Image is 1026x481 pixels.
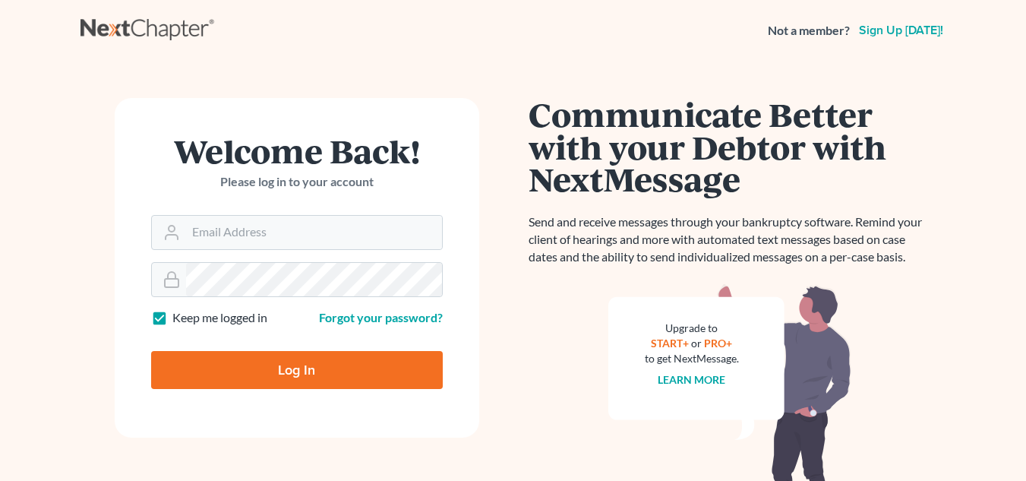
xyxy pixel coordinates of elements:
[151,134,443,167] h1: Welcome Back!
[529,98,931,195] h1: Communicate Better with your Debtor with NextMessage
[651,337,689,350] a: START+
[319,310,443,324] a: Forgot your password?
[151,351,443,389] input: Log In
[645,351,739,366] div: to get NextMessage.
[151,173,443,191] p: Please log in to your account
[856,24,946,36] a: Sign up [DATE]!
[529,214,931,266] p: Send and receive messages through your bankruptcy software. Remind your client of hearings and mo...
[691,337,702,350] span: or
[768,22,850,40] strong: Not a member?
[658,373,725,386] a: Learn more
[186,216,442,249] input: Email Address
[645,321,739,336] div: Upgrade to
[172,309,267,327] label: Keep me logged in
[704,337,732,350] a: PRO+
